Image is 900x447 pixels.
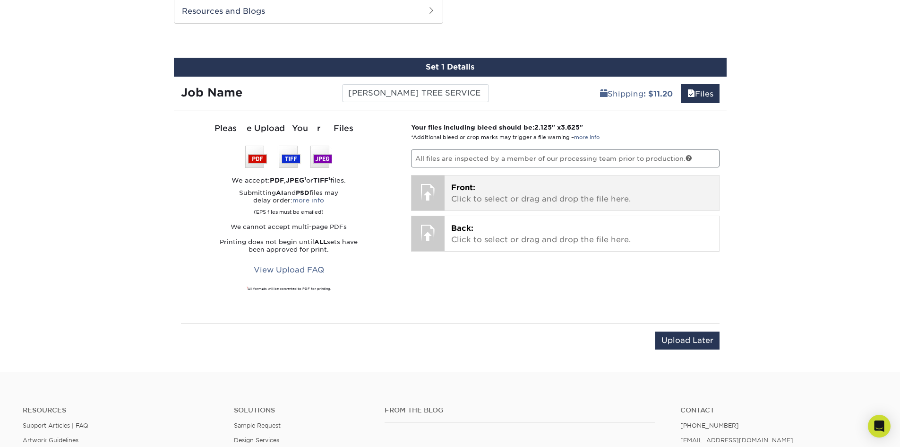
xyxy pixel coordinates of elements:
input: Upload Later [655,332,720,350]
div: We accept: , or files. [181,175,397,185]
a: Sample Request [234,422,281,429]
img: We accept: PSD, TIFF, or JPEG (JPG) [245,146,332,168]
div: Please Upload Your Files [181,123,397,135]
p: Submitting and files may delay order: [181,189,397,216]
strong: TIFF [313,176,328,184]
a: more info [574,134,600,140]
span: 3.625 [561,123,580,131]
div: Open Intercom Messenger [868,415,891,438]
strong: JPEG [286,176,304,184]
p: Click to select or drag and drop the file here. [451,223,712,245]
p: All files are inspected by a member of our processing team prior to production. [411,149,720,167]
p: Click to select or drag and drop the file here. [451,182,712,205]
strong: PDF [270,176,284,184]
a: Support Articles | FAQ [23,422,88,429]
a: [PHONE_NUMBER] [680,422,739,429]
h4: Solutions [234,406,370,414]
strong: PSD [296,189,309,196]
a: Design Services [234,437,279,444]
a: View Upload FAQ [248,261,330,279]
strong: Your files including bleed should be: " x " [411,123,583,131]
sup: 1 [304,175,306,181]
a: more info [292,197,324,204]
strong: Job Name [181,86,242,99]
div: All formats will be converted to PDF for printing. [181,287,397,291]
span: Front: [451,183,475,192]
strong: AI [276,189,283,196]
small: (EPS files must be emailed) [254,204,324,216]
a: Files [681,84,720,103]
input: Enter a job name [342,84,489,102]
span: shipping [600,89,608,98]
sup: 1 [247,286,248,289]
a: Shipping: $11.20 [594,84,679,103]
b: : $11.20 [643,89,673,98]
strong: ALL [314,238,327,245]
a: Artwork Guidelines [23,437,78,444]
small: *Additional bleed or crop marks may trigger a file warning – [411,134,600,140]
span: Back: [451,224,473,233]
a: [EMAIL_ADDRESS][DOMAIN_NAME] [680,437,793,444]
h4: Resources [23,406,220,414]
div: Set 1 Details [174,58,727,77]
h4: From the Blog [385,406,655,414]
span: 2.125 [534,123,552,131]
p: Printing does not begin until sets have been approved for print. [181,238,397,254]
sup: 1 [328,175,330,181]
span: files [687,89,695,98]
p: We cannot accept multi-page PDFs [181,223,397,231]
a: Contact [680,406,877,414]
